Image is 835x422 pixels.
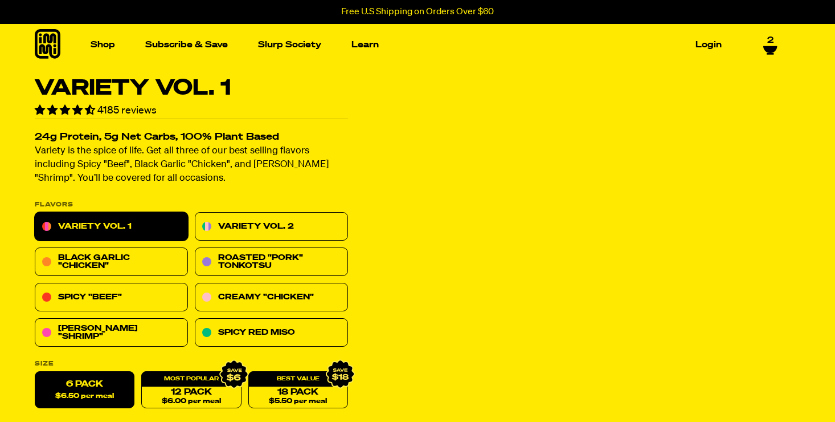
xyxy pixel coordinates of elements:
a: Slurp Society [253,36,326,54]
a: Learn [347,36,383,54]
a: 2 [763,35,777,54]
a: [PERSON_NAME] "Shrimp" [35,319,188,347]
a: Roasted "Pork" Tonkotsu [195,248,348,277]
p: Flavors [35,202,348,208]
span: 2 [767,35,773,45]
h1: Variety Vol. 1 [35,78,348,99]
a: Spicy "Beef" [35,283,188,312]
a: Spicy Red Miso [195,319,348,347]
a: Variety Vol. 1 [35,213,188,241]
a: 12 Pack$6.00 per meal [141,372,241,409]
span: 4.55 stars [35,105,97,116]
a: Creamy "Chicken" [195,283,348,312]
span: $5.50 per meal [269,398,327,405]
label: 6 Pack [35,372,134,409]
a: Variety Vol. 2 [195,213,348,241]
p: Free U.S Shipping on Orders Over $60 [341,7,494,17]
h2: 24g Protein, 5g Net Carbs, 100% Plant Based [35,133,348,143]
a: Subscribe & Save [141,36,232,54]
label: Size [35,361,348,367]
a: 18 Pack$5.50 per meal [248,372,348,409]
a: Black Garlic "Chicken" [35,248,188,277]
span: $6.00 per meal [162,398,221,405]
p: Variety is the spice of life. Get all three of our best selling flavors including Spicy "Beef", B... [35,145,348,186]
span: 4185 reviews [97,105,157,116]
a: Login [691,36,726,54]
span: $6.50 per meal [55,393,114,400]
nav: Main navigation [86,24,726,66]
a: Shop [86,36,120,54]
